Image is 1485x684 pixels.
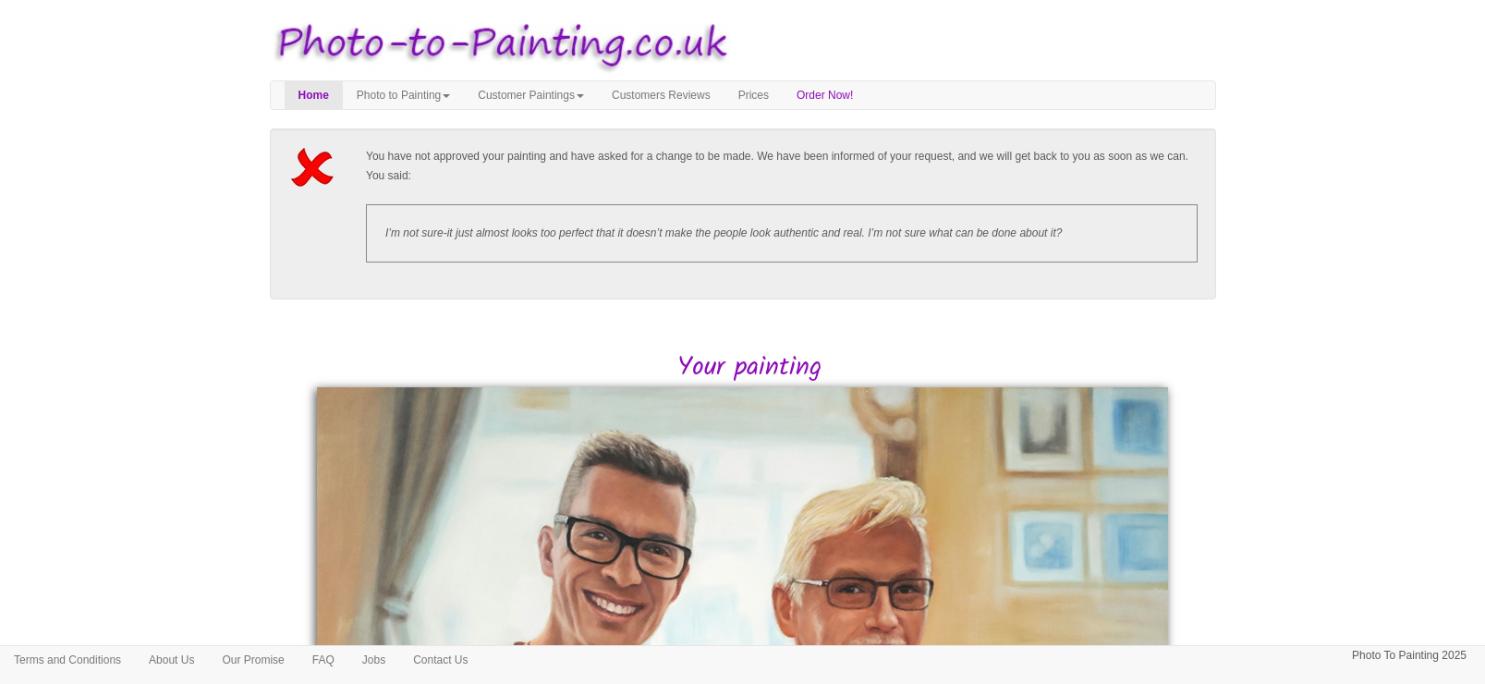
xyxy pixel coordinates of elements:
[724,81,783,109] a: Prices
[285,81,343,109] a: Home
[135,646,208,674] a: About Us
[464,81,598,109] a: Customer Paintings
[366,147,1198,186] p: You have not approved your painting and have asked for a change to be made. We have been informed...
[598,81,724,109] a: Customers Reviews
[284,354,1216,383] h2: Your painting
[1352,646,1467,666] p: Photo To Painting 2025
[343,81,464,109] a: Photo to Painting
[261,9,734,80] img: Photo to Painting
[208,646,298,674] a: Our Promise
[783,81,867,109] a: Order Now!
[385,226,1062,239] i: I’m not sure-it just almost looks too perfect that it doesn’t make the people look authentic and ...
[348,646,399,674] a: Jobs
[288,147,342,188] img: Not Approved
[399,646,481,674] a: Contact Us
[298,646,348,674] a: FAQ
